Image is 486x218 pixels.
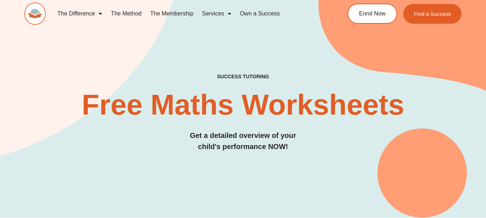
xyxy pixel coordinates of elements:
[24,91,462,119] h2: Free Maths Worksheets​
[359,11,386,17] span: Enrol Now
[403,4,462,24] a: Find a Success
[53,5,322,22] nav: Menu
[106,5,146,22] a: The Method
[348,4,397,24] a: Enrol Now
[53,5,106,22] a: The Difference
[198,5,236,22] a: Services
[24,74,462,80] h4: SUCCESS TUTORING​
[236,5,284,22] a: Own a Success
[146,5,198,22] a: The Membership
[24,130,462,152] h3: Get a detailed overview of your child's performance NOW!
[414,11,451,17] span: Find a Success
